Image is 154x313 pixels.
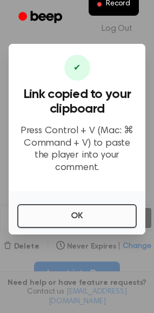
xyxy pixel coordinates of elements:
a: Beep [11,7,72,28]
div: ✔ [64,55,90,81]
p: Press Control + V (Mac: ⌘ Command + V) to paste the player into your comment. [17,125,137,174]
a: Log Out [91,16,143,42]
button: OK [17,204,137,228]
h3: Link copied to your clipboard [17,87,137,116]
